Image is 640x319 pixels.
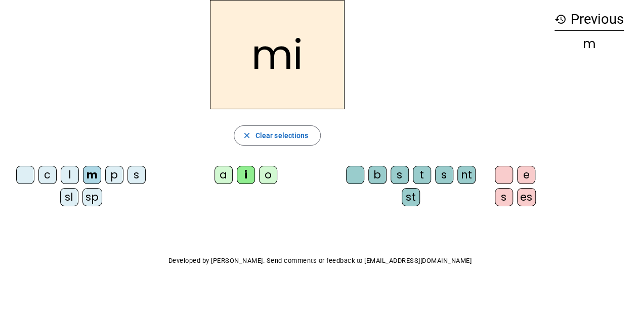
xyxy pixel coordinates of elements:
[402,188,420,206] div: st
[82,188,102,206] div: sp
[457,166,476,184] div: nt
[38,166,57,184] div: c
[368,166,387,184] div: b
[495,188,513,206] div: s
[391,166,409,184] div: s
[517,166,535,184] div: e
[435,166,453,184] div: s
[413,166,431,184] div: t
[234,125,321,146] button: Clear selections
[105,166,123,184] div: p
[8,255,632,267] p: Developed by [PERSON_NAME]. Send comments or feedback to [EMAIL_ADDRESS][DOMAIN_NAME]
[127,166,146,184] div: s
[60,188,78,206] div: sl
[61,166,79,184] div: l
[554,38,624,50] div: m
[255,129,309,142] span: Clear selections
[215,166,233,184] div: a
[83,166,101,184] div: m
[259,166,277,184] div: o
[237,166,255,184] div: i
[517,188,536,206] div: es
[242,131,251,140] mat-icon: close
[554,13,567,25] mat-icon: history
[554,8,624,31] h3: Previous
